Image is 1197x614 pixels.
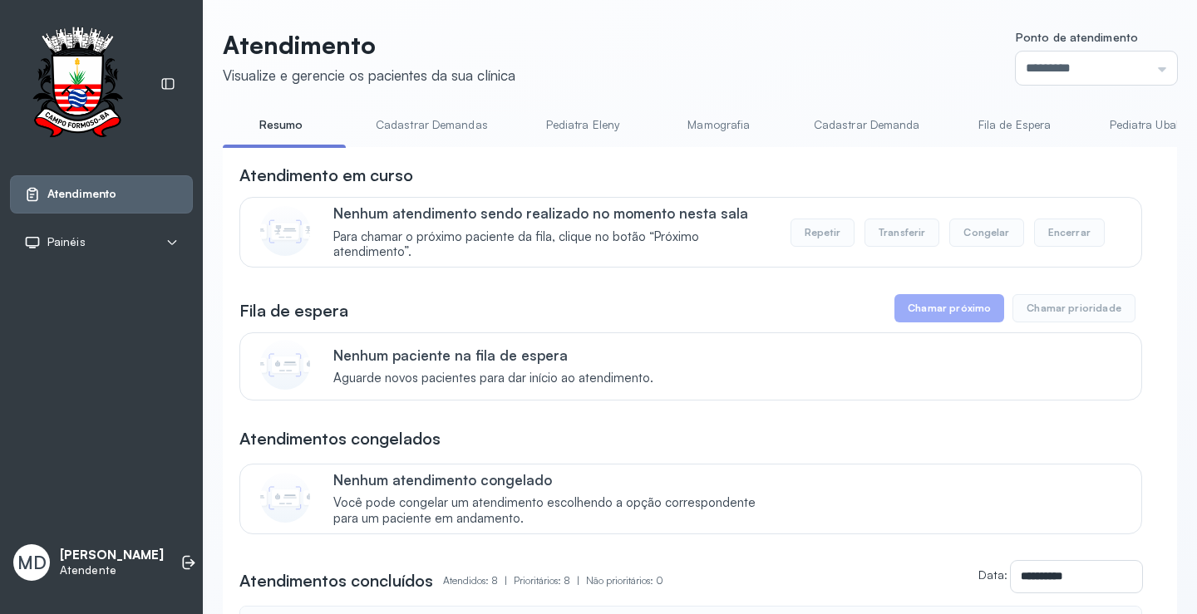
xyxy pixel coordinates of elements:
span: | [505,574,507,587]
span: Você pode congelar um atendimento escolhendo a opção correspondente para um paciente em andamento. [333,495,773,527]
p: Atendente [60,563,164,577]
a: Cadastrar Demanda [797,111,937,139]
span: Para chamar o próximo paciente da fila, clique no botão “Próximo atendimento”. [333,229,773,261]
button: Chamar prioridade [1012,294,1135,322]
h3: Atendimento em curso [239,164,413,187]
div: Visualize e gerencie os pacientes da sua clínica [223,66,515,84]
p: Nenhum atendimento congelado [333,471,773,489]
a: Fila de Espera [957,111,1073,139]
h3: Atendimentos congelados [239,427,441,450]
p: Nenhum atendimento sendo realizado no momento nesta sala [333,204,773,222]
button: Transferir [864,219,940,247]
p: [PERSON_NAME] [60,548,164,563]
a: Resumo [223,111,339,139]
button: Congelar [949,219,1023,247]
h3: Fila de espera [239,299,348,322]
a: Mamografia [661,111,777,139]
a: Atendimento [24,186,179,203]
p: Atendimento [223,30,515,60]
img: Imagem de CalloutCard [260,340,310,390]
img: Imagem de CalloutCard [260,473,310,523]
span: Painéis [47,235,86,249]
span: Atendimento [47,187,116,201]
button: Chamar próximo [894,294,1004,322]
img: Logotipo do estabelecimento [17,27,137,142]
button: Repetir [791,219,855,247]
a: Pediatra Eleny [525,111,641,139]
a: Cadastrar Demandas [359,111,505,139]
span: Ponto de atendimento [1016,30,1138,44]
p: Nenhum paciente na fila de espera [333,346,653,364]
p: Não prioritários: 0 [586,569,663,592]
p: Prioritários: 8 [514,569,586,592]
span: Aguarde novos pacientes para dar início ao atendimento. [333,371,653,386]
span: | [577,574,579,587]
p: Atendidos: 8 [443,569,514,592]
button: Encerrar [1034,219,1105,247]
img: Imagem de CalloutCard [260,206,310,256]
label: Data: [978,567,1007,582]
h3: Atendimentos concluídos [239,569,433,592]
